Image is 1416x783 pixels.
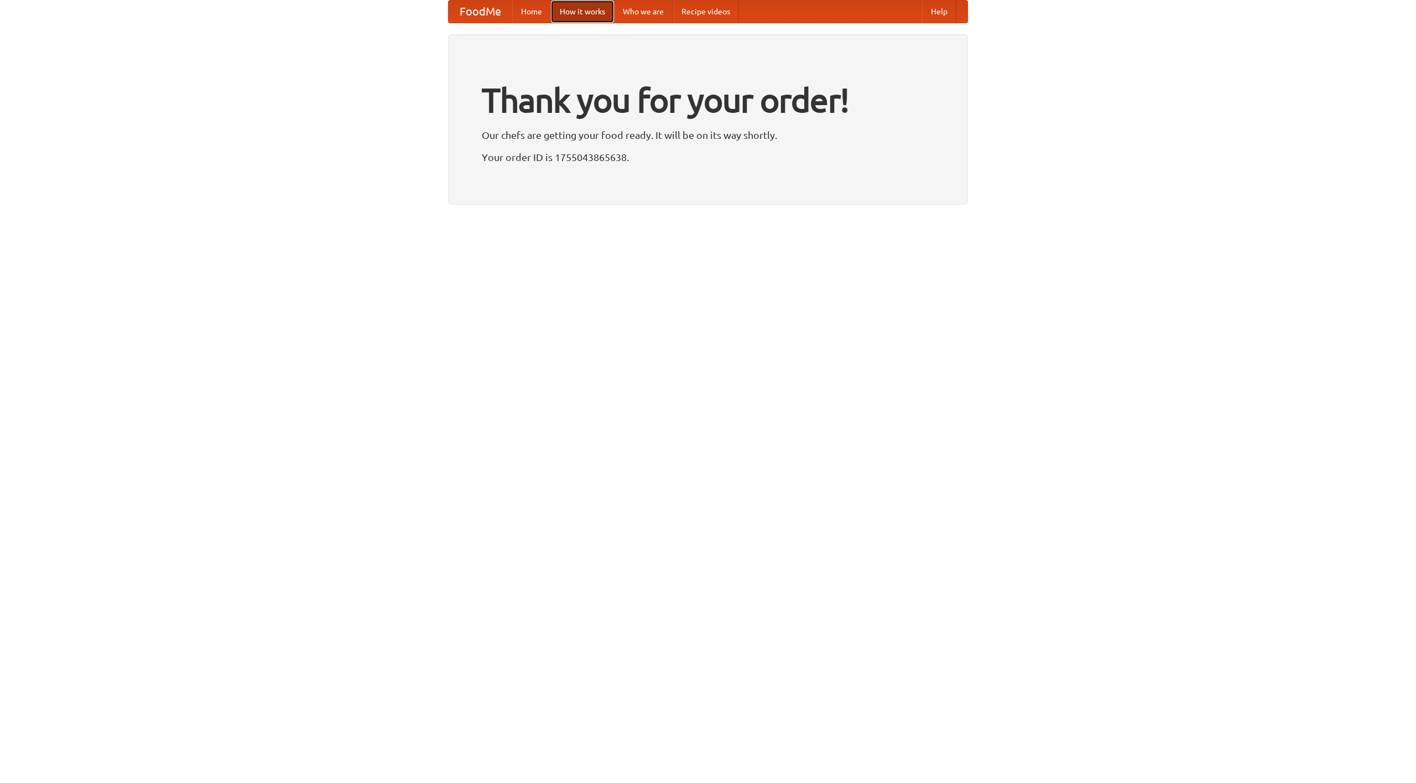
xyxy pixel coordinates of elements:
[482,74,934,127] h1: Thank you for your order!
[551,1,614,23] a: How it works
[482,149,934,165] p: Your order ID is 1755043865638.
[512,1,551,23] a: Home
[922,1,956,23] a: Help
[482,127,934,143] p: Our chefs are getting your food ready. It will be on its way shortly.
[673,1,739,23] a: Recipe videos
[614,1,673,23] a: Who we are
[449,1,512,23] a: FoodMe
